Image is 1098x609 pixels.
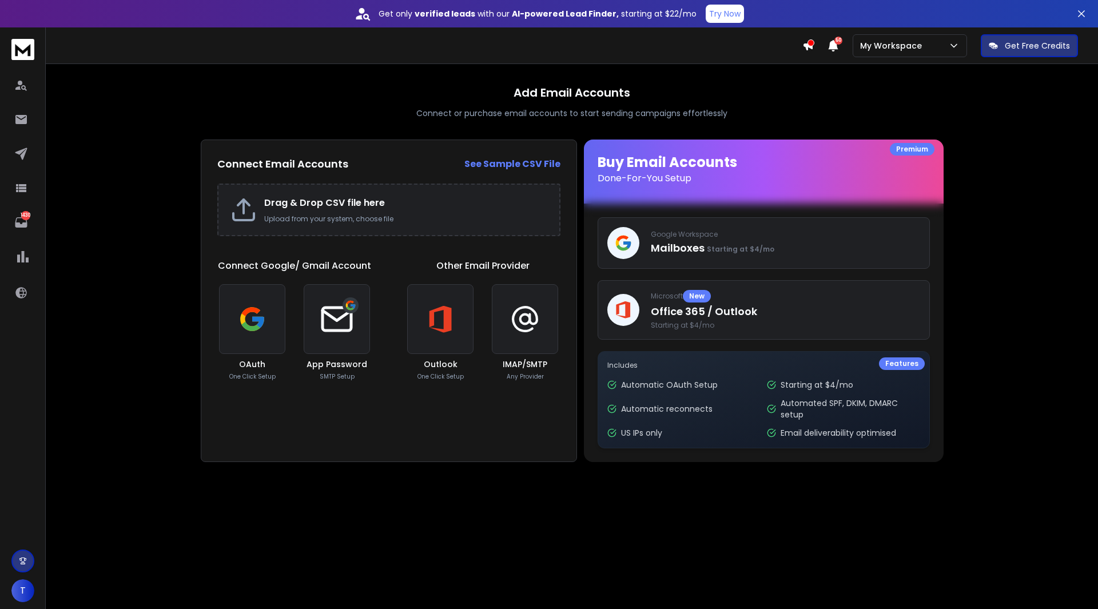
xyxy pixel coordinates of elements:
p: My Workspace [860,40,926,51]
div: New [683,290,711,302]
span: 50 [834,37,842,45]
p: 1430 [21,211,30,220]
p: Automatic OAuth Setup [621,379,718,391]
h3: Outlook [424,359,457,370]
span: Starting at $4/mo [651,321,920,330]
strong: verified leads [415,8,475,19]
p: Starting at $4/mo [781,379,853,391]
p: One Click Setup [417,372,464,381]
a: 1430 [10,211,33,234]
p: Get Free Credits [1005,40,1070,51]
p: SMTP Setup [320,372,355,381]
p: Microsoft [651,290,920,302]
strong: See Sample CSV File [464,157,560,170]
p: Try Now [709,8,741,19]
h1: Connect Google/ Gmail Account [218,259,371,273]
strong: AI-powered Lead Finder, [512,8,619,19]
p: One Click Setup [229,372,276,381]
h2: Connect Email Accounts [217,156,348,172]
h2: Drag & Drop CSV file here [264,196,548,210]
img: logo [11,39,34,60]
p: Google Workspace [651,230,920,239]
p: Includes [607,361,920,370]
h1: Add Email Accounts [514,85,630,101]
span: Starting at $4/mo [707,244,774,254]
h3: OAuth [239,359,265,370]
p: Email deliverability optimised [781,427,896,439]
p: Automatic reconnects [621,403,713,415]
h1: Buy Email Accounts [598,153,930,185]
div: Features [879,357,925,370]
h3: App Password [307,359,367,370]
p: Upload from your system, choose file [264,214,548,224]
h3: IMAP/SMTP [503,359,547,370]
div: Premium [890,143,934,156]
p: Done-For-You Setup [598,172,930,185]
button: Get Free Credits [981,34,1078,57]
p: Mailboxes [651,240,920,256]
p: Get only with our starting at $22/mo [379,8,697,19]
button: T [11,579,34,602]
button: Try Now [706,5,744,23]
p: Office 365 / Outlook [651,304,920,320]
p: US IPs only [621,427,662,439]
a: See Sample CSV File [464,157,560,171]
p: Automated SPF, DKIM, DMARC setup [781,397,920,420]
h1: Other Email Provider [436,259,530,273]
p: Connect or purchase email accounts to start sending campaigns effortlessly [416,108,727,119]
p: Any Provider [507,372,544,381]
